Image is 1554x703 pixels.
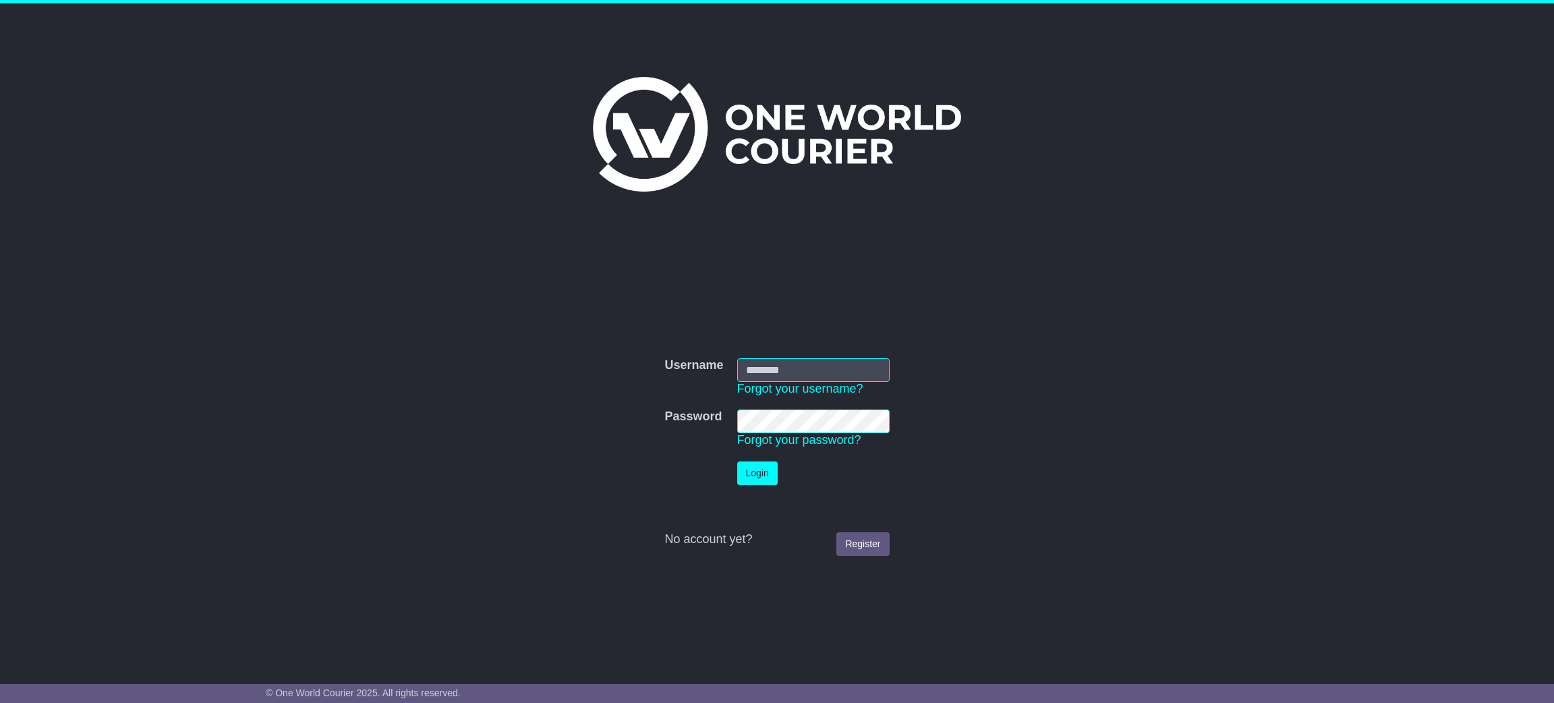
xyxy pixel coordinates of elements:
[593,77,961,192] img: One World
[737,382,863,395] a: Forgot your username?
[737,461,778,485] button: Login
[836,532,889,556] a: Register
[266,687,461,698] span: © One World Courier 2025. All rights reserved.
[737,433,861,447] a: Forgot your password?
[664,358,723,373] label: Username
[664,532,889,547] div: No account yet?
[664,410,722,424] label: Password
